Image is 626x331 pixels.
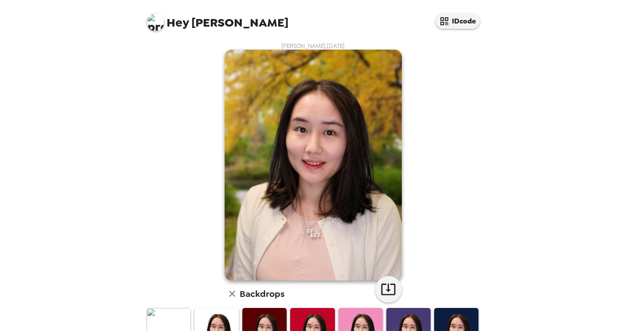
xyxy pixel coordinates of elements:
span: [PERSON_NAME] , [DATE] [281,42,345,50]
span: Hey [167,15,189,31]
button: IDcode [435,13,480,29]
span: [PERSON_NAME] [147,9,288,29]
h6: Backdrops [240,287,284,301]
img: user [225,50,402,280]
img: profile pic [147,13,164,31]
